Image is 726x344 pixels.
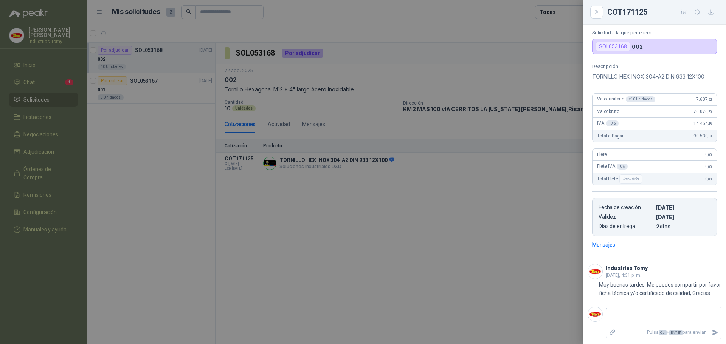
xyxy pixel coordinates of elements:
span: ,00 [707,177,712,181]
span: 0 [705,164,712,169]
div: COT171125 [607,6,717,18]
img: Company Logo [588,307,602,321]
div: Incluido [619,174,642,184]
span: ,00 [707,153,712,157]
span: IVA [597,120,619,126]
span: Ctrl [659,330,667,335]
span: 0 [705,152,712,157]
span: Total a Pagar [597,133,624,139]
div: x 10 Unidades [626,96,655,102]
span: 0 [705,176,712,182]
p: [DATE] [656,214,710,220]
img: Company Logo [588,264,602,279]
span: Total Flete [597,174,644,184]
span: Valor unitario [597,96,655,102]
p: Fecha de creación [599,204,653,211]
div: Mensajes [592,241,615,249]
label: Adjuntar archivos [606,326,619,339]
span: Flete IVA [597,164,628,170]
p: Pulsa + para enviar [619,326,709,339]
p: TORNILLO HEX INOX 304-A2 DIN 933 12X100 [592,72,717,81]
span: 76.076 [693,109,712,114]
div: SOL053168 [596,42,630,51]
span: 7.607 [696,97,712,102]
div: 19 % [606,120,619,126]
span: ENTER [669,330,683,335]
button: Close [592,8,601,17]
span: 90.530 [693,133,712,139]
button: Enviar [709,326,721,339]
span: [DATE], 4:31 p. m. [606,273,641,278]
span: ,62 [707,97,712,102]
h3: Industrias Tomy [606,266,648,270]
span: ,00 [707,165,712,169]
p: [DATE] [656,204,710,211]
span: 14.454 [693,121,712,126]
span: Valor bruto [597,109,619,114]
p: Validez [599,214,653,220]
p: Muy buenas tardes, Me puedes compartir por favor ficha técnica y/o certificado de calidad, Gracias. [599,281,721,297]
p: Solicitud a la que pertenece [592,30,717,35]
p: 2 dias [656,223,710,230]
div: 0 % [617,164,628,170]
span: ,20 [707,110,712,114]
p: 002 [632,43,643,50]
span: ,68 [707,134,712,138]
p: Descripción [592,63,717,69]
p: Días de entrega [599,223,653,230]
span: Flete [597,152,607,157]
span: ,48 [707,122,712,126]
